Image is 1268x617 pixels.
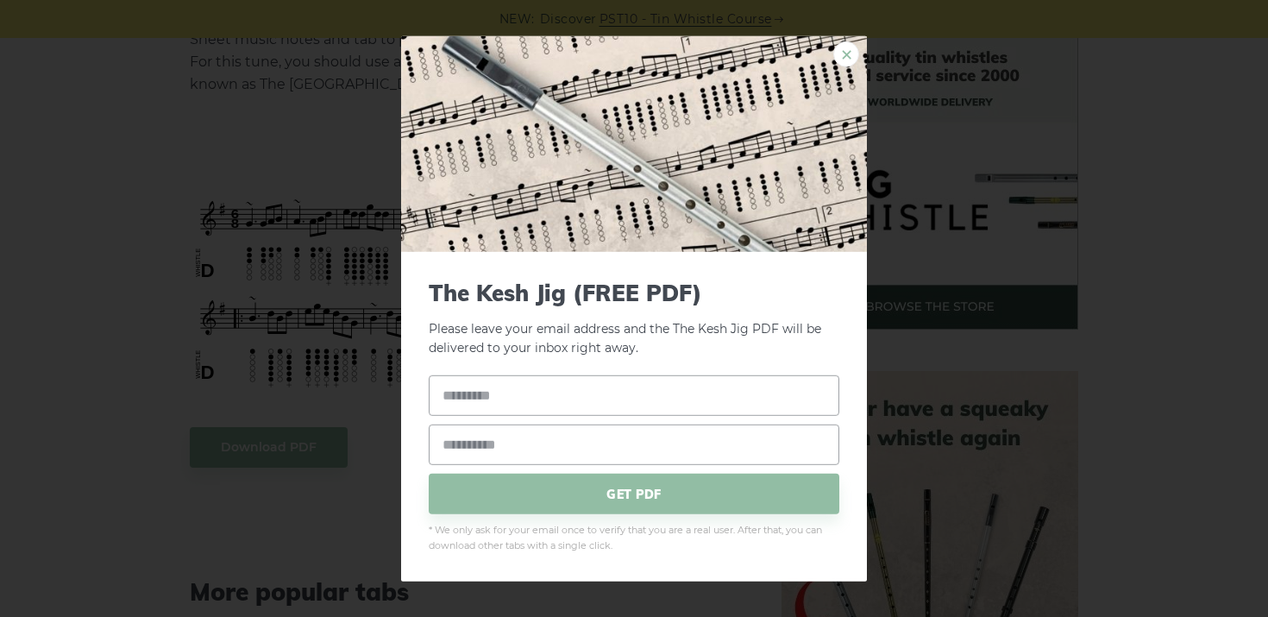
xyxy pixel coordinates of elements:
[429,279,839,358] p: Please leave your email address and the The Kesh Jig PDF will be delivered to your inbox right away.
[429,523,839,554] span: * We only ask for your email once to verify that you are a real user. After that, you can downloa...
[429,474,839,514] span: GET PDF
[429,279,839,305] span: The Kesh Jig (FREE PDF)
[401,35,867,251] img: Tin Whistle Tab Preview
[833,41,859,66] a: ×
